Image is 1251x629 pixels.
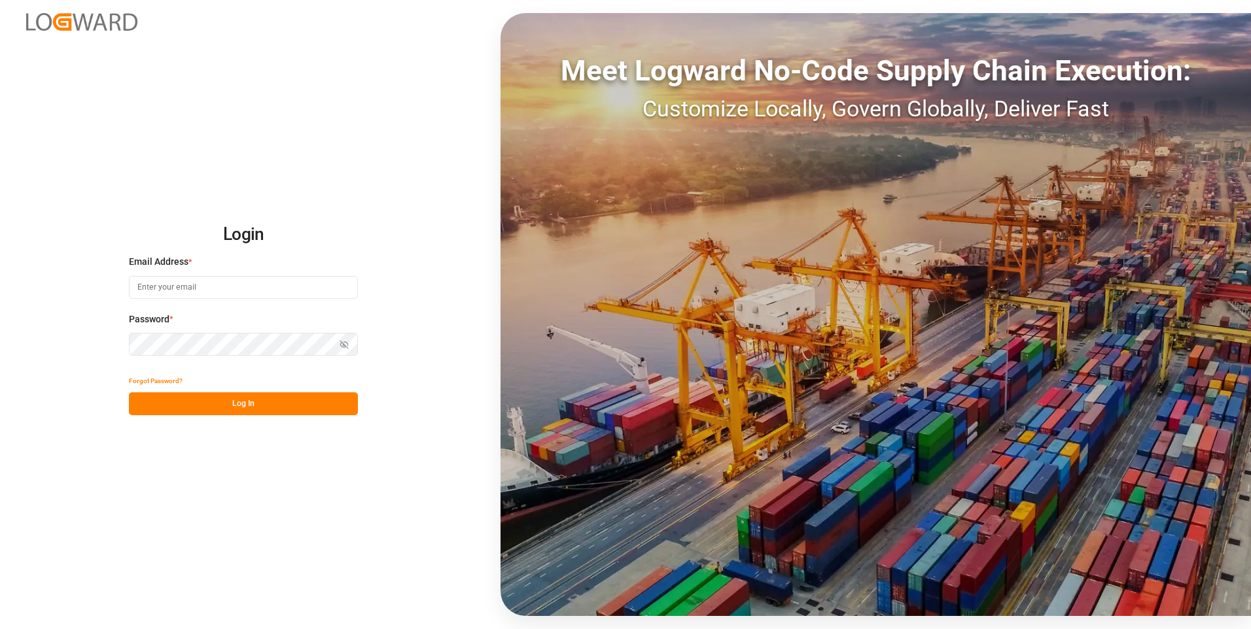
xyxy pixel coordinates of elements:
[26,13,137,31] img: Logward_new_orange.png
[129,276,358,299] input: Enter your email
[129,392,358,415] button: Log In
[129,369,183,392] button: Forgot Password?
[129,255,188,269] span: Email Address
[501,49,1251,92] div: Meet Logward No-Code Supply Chain Execution:
[129,313,169,326] span: Password
[129,214,358,256] h2: Login
[501,92,1251,126] div: Customize Locally, Govern Globally, Deliver Fast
